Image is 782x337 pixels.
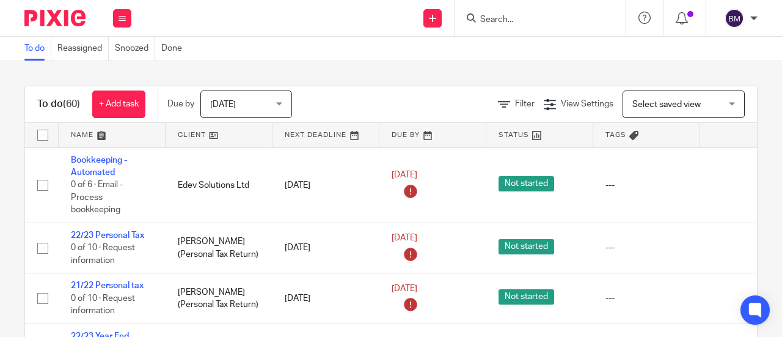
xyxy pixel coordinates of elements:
[166,147,272,223] td: Edev Solutions Ltd
[499,176,554,191] span: Not started
[272,273,379,324] td: [DATE]
[71,180,123,214] span: 0 of 6 · Email - Process bookkeeping
[71,156,127,177] a: Bookkeeping - Automated
[115,37,155,61] a: Snoozed
[24,37,51,61] a: To do
[57,37,109,61] a: Reassigned
[24,10,86,26] img: Pixie
[499,289,554,305] span: Not started
[37,98,80,111] h1: To do
[166,223,272,273] td: [PERSON_NAME] (Personal Tax Return)
[392,284,417,293] span: [DATE]
[632,100,701,109] span: Select saved view
[479,15,589,26] input: Search
[392,234,417,243] span: [DATE]
[71,281,144,290] a: 21/22 Personal tax
[605,131,626,138] span: Tags
[71,294,135,316] span: 0 of 10 · Request information
[272,223,379,273] td: [DATE]
[63,99,80,109] span: (60)
[605,292,688,305] div: ---
[210,100,236,109] span: [DATE]
[161,37,188,61] a: Done
[605,179,688,191] div: ---
[71,243,135,265] span: 0 of 10 · Request information
[605,242,688,254] div: ---
[71,231,144,240] a: 22/23 Personal Tax
[92,91,145,118] a: + Add task
[167,98,194,110] p: Due by
[392,171,417,180] span: [DATE]
[515,100,535,108] span: Filter
[561,100,613,108] span: View Settings
[725,9,744,28] img: svg%3E
[499,239,554,254] span: Not started
[272,147,379,223] td: [DATE]
[166,273,272,324] td: [PERSON_NAME] (Personal Tax Return)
